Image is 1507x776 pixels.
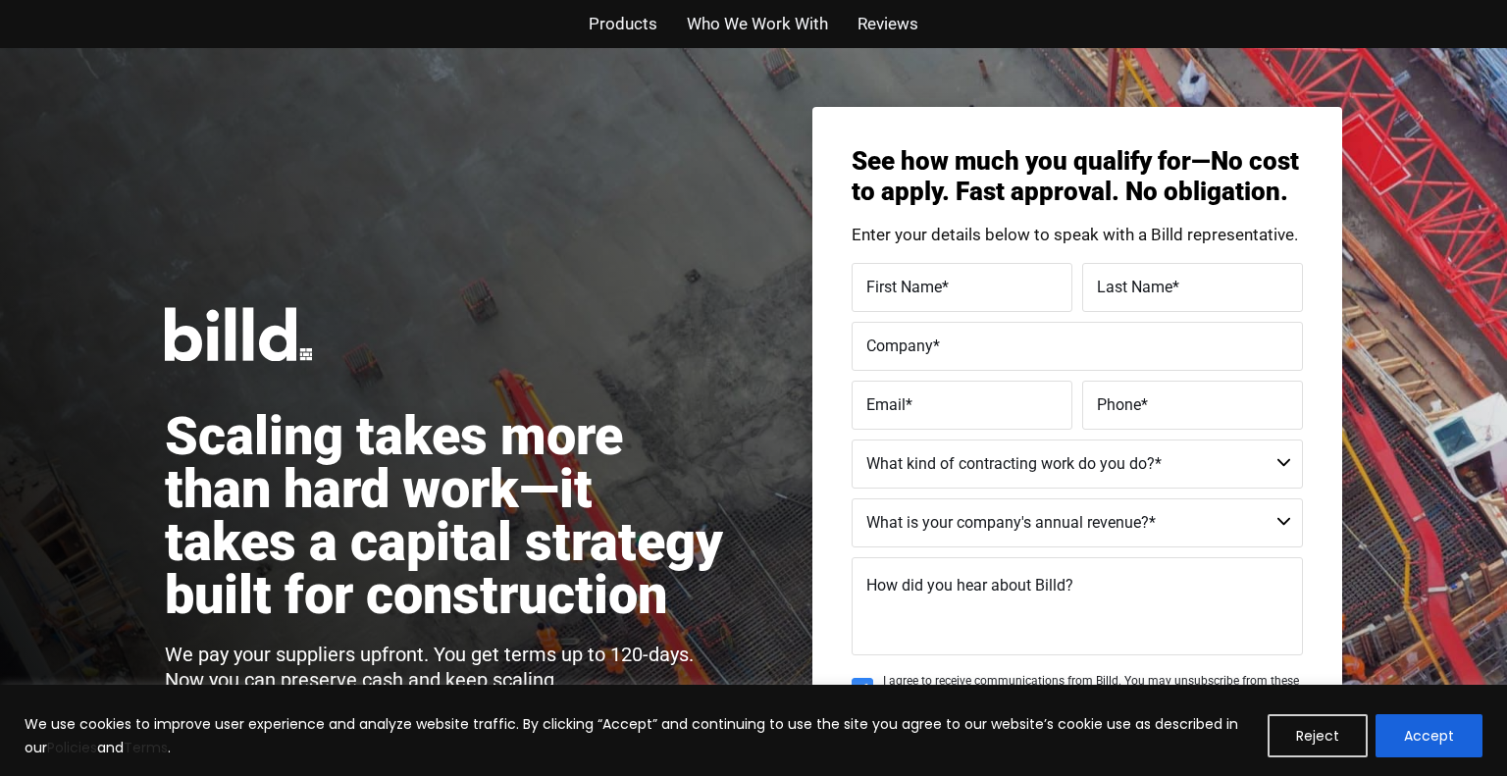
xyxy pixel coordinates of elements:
span: How did you hear about Billd? [866,576,1073,595]
input: I agree to receive communications from Billd. You may unsubscribe from these communications at an... [852,678,873,699]
a: Who We Work With [687,10,828,38]
span: Last Name [1097,278,1172,296]
p: We pay your suppliers upfront. You get terms up to 120-days. Now you can preserve cash and keep s... [165,642,734,693]
button: Reject [1268,714,1368,757]
a: Products [589,10,657,38]
span: I agree to receive communications from Billd. You may unsubscribe from these communications at an... [883,674,1303,702]
span: First Name [866,278,942,296]
a: Policies [47,738,97,757]
a: Reviews [857,10,918,38]
span: Company [866,336,933,355]
span: Phone [1097,395,1141,414]
h1: Scaling takes more than hard work—it takes a capital strategy built for construction [165,410,734,622]
span: Email [866,395,906,414]
button: Accept [1376,714,1482,757]
h3: See how much you qualify for—No cost to apply. Fast approval. No obligation. [852,146,1303,207]
p: Enter your details below to speak with a Billd representative. [852,227,1303,243]
p: We use cookies to improve user experience and analyze website traffic. By clicking “Accept” and c... [25,712,1253,759]
a: Terms [124,738,168,757]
